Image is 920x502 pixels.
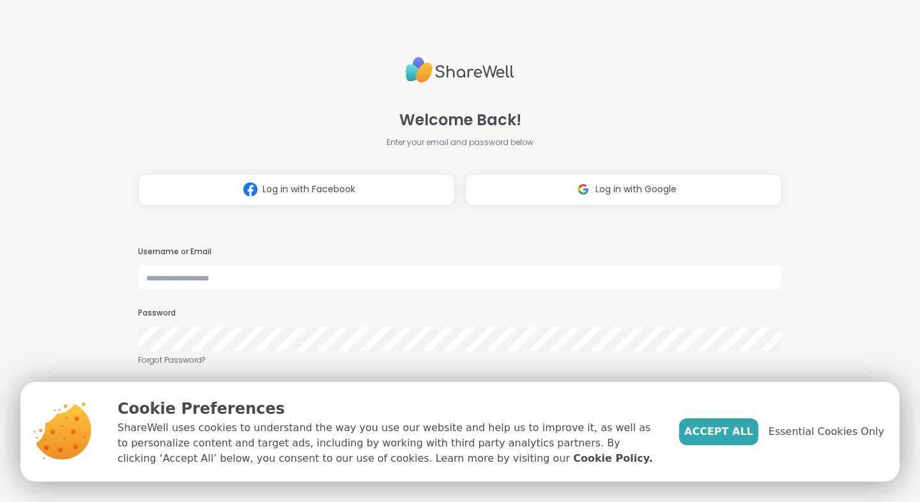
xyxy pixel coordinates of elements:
a: Cookie Policy. [573,451,652,466]
button: Log in with Facebook [138,174,455,206]
h3: Username or Email [138,247,782,257]
a: Forgot Password? [138,354,782,366]
img: ShareWell Logomark [571,178,595,201]
img: ShareWell Logomark [238,178,263,201]
button: Accept All [679,418,758,445]
span: Accept All [684,424,753,439]
span: Log in with Google [595,183,677,196]
p: ShareWell uses cookies to understand the way you use our website and help us to improve it, as we... [118,420,659,466]
span: Essential Cookies Only [769,424,884,439]
h3: Password [138,308,782,319]
span: Log in with Facebook [263,183,355,196]
span: Enter your email and password below [387,137,533,148]
span: Welcome Back! [399,109,521,132]
button: Log in with Google [465,174,782,206]
img: ShareWell Logo [406,52,514,88]
p: Cookie Preferences [118,397,659,420]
